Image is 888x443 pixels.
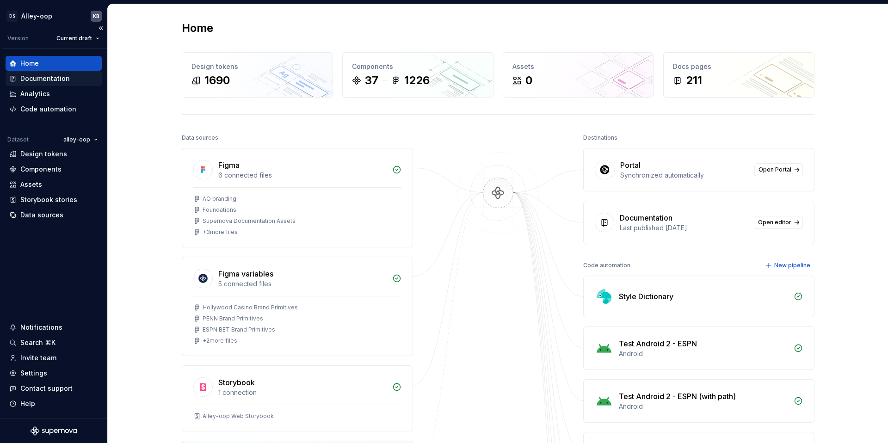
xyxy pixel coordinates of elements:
[20,210,63,220] div: Data sources
[182,21,213,36] h2: Home
[182,52,333,98] a: Design tokens1690
[404,73,430,88] div: 1226
[203,206,236,214] div: Foundations
[218,388,387,397] div: 1 connection
[203,228,238,236] div: + 3 more files
[6,381,102,396] button: Contact support
[93,12,99,20] div: KB
[203,195,236,203] div: AO branding
[218,268,273,279] div: Figma variables
[203,326,275,333] div: ESPN BET Brand Primitives
[204,73,230,88] div: 1690
[686,73,702,88] div: 211
[6,162,102,177] a: Components
[763,259,814,272] button: New pipeline
[512,62,644,71] div: Assets
[20,105,76,114] div: Code automation
[663,52,814,98] a: Docs pages211
[56,35,92,42] span: Current draft
[6,71,102,86] a: Documentation
[6,208,102,222] a: Data sources
[52,32,104,45] button: Current draft
[619,391,736,402] div: Test Android 2 - ESPN (with path)
[21,12,52,21] div: Alley-oop
[6,147,102,161] a: Design tokens
[673,62,805,71] div: Docs pages
[20,399,35,408] div: Help
[20,353,56,363] div: Invite team
[620,223,748,233] div: Last published [DATE]
[6,192,102,207] a: Storybook stories
[758,166,791,173] span: Open Portal
[619,349,788,358] div: Android
[342,52,493,98] a: Components371226
[754,163,803,176] a: Open Portal
[20,369,47,378] div: Settings
[203,217,296,225] div: Supernova Documentation Assets
[7,136,29,143] div: Dataset
[619,402,788,411] div: Android
[20,323,62,332] div: Notifications
[7,35,29,42] div: Version
[620,212,672,223] div: Documentation
[203,412,274,420] div: Alley-oop Web Storybook
[20,384,73,393] div: Contact support
[203,337,237,345] div: + 2 more files
[182,257,413,356] a: Figma variables5 connected filesHollywood Casino Brand PrimitivesPENN Brand PrimitivesESPN BET Br...
[182,131,218,144] div: Data sources
[6,320,102,335] button: Notifications
[619,338,697,349] div: Test Android 2 - ESPN
[352,62,484,71] div: Components
[191,62,323,71] div: Design tokens
[774,262,810,269] span: New pipeline
[59,133,102,146] button: alley-oop
[620,171,749,180] div: Synchronized automatically
[218,160,240,171] div: Figma
[6,396,102,411] button: Help
[758,219,791,226] span: Open editor
[31,426,77,436] svg: Supernova Logo
[182,365,413,431] a: Storybook1 connectionAlley-oop Web Storybook
[583,259,630,272] div: Code automation
[203,304,298,311] div: Hollywood Casino Brand Primitives
[6,56,102,71] a: Home
[583,131,617,144] div: Destinations
[6,177,102,192] a: Assets
[503,52,654,98] a: Assets0
[20,165,62,174] div: Components
[20,74,70,83] div: Documentation
[94,22,107,35] button: Collapse sidebar
[6,351,102,365] a: Invite team
[20,149,67,159] div: Design tokens
[6,86,102,101] a: Analytics
[20,338,55,347] div: Search ⌘K
[620,160,641,171] div: Portal
[182,148,413,247] a: Figma6 connected filesAO brandingFoundationsSupernova Documentation Assets+3more files
[6,102,102,117] a: Code automation
[20,59,39,68] div: Home
[6,335,102,350] button: Search ⌘K
[218,377,255,388] div: Storybook
[218,171,387,180] div: 6 connected files
[203,315,263,322] div: PENN Brand Primitives
[63,136,90,143] span: alley-oop
[525,73,532,88] div: 0
[619,291,673,302] div: Style Dictionary
[20,89,50,98] div: Analytics
[20,195,77,204] div: Storybook stories
[365,73,378,88] div: 37
[754,216,803,229] a: Open editor
[6,366,102,381] a: Settings
[2,6,105,26] button: DSAlley-oopKB
[218,279,387,289] div: 5 connected files
[20,180,42,189] div: Assets
[6,11,18,22] div: DS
